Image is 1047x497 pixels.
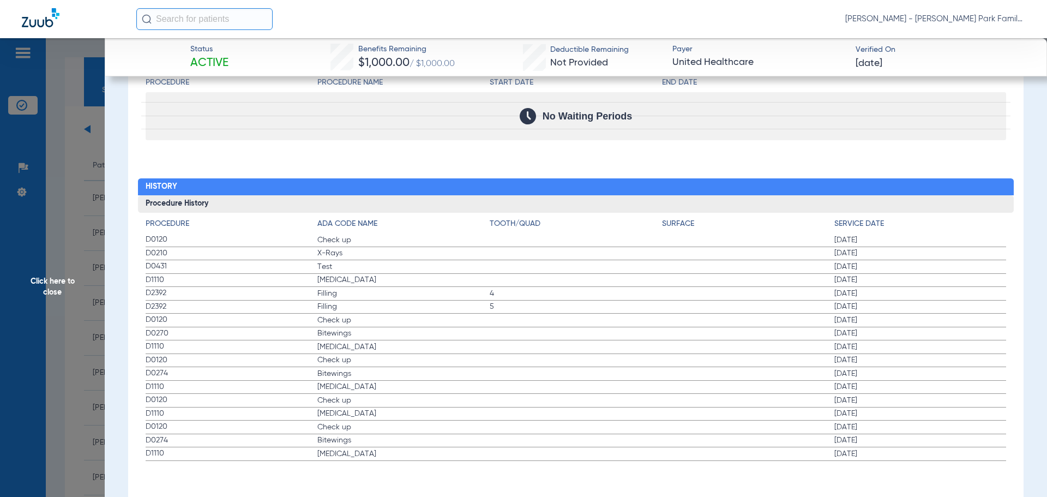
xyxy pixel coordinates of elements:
[146,368,318,379] span: D0274
[138,195,1014,213] h3: Procedure History
[317,261,490,272] span: Test
[317,381,490,392] span: [MEDICAL_DATA]
[834,368,1007,379] span: [DATE]
[834,261,1007,272] span: [DATE]
[146,435,318,446] span: D0274
[410,59,455,68] span: / $1,000.00
[190,56,228,71] span: Active
[662,218,834,230] h4: Surface
[490,218,662,230] h4: Tooth/Quad
[317,248,490,259] span: X-Rays
[317,235,490,245] span: Check up
[317,435,490,446] span: Bitewings
[146,301,318,313] span: D2392
[146,381,318,393] span: D1110
[317,315,490,326] span: Check up
[834,235,1007,245] span: [DATE]
[136,8,273,30] input: Search for patients
[146,77,318,92] app-breakdown-title: Procedure
[834,218,1007,233] app-breakdown-title: Service Date
[834,288,1007,299] span: [DATE]
[142,14,152,24] img: Search Icon
[834,435,1007,446] span: [DATE]
[146,274,318,286] span: D1110
[146,355,318,366] span: D0120
[146,314,318,326] span: D0120
[146,218,318,230] h4: Procedure
[490,77,662,88] h4: Start Date
[834,342,1007,352] span: [DATE]
[146,77,318,88] h4: Procedure
[317,328,490,339] span: Bitewings
[317,218,490,233] app-breakdown-title: ADA Code Name
[834,355,1007,366] span: [DATE]
[550,44,629,56] span: Deductible Remaining
[146,341,318,352] span: D1110
[490,77,662,92] app-breakdown-title: Start Date
[543,111,632,122] span: No Waiting Periods
[317,274,490,285] span: [MEDICAL_DATA]
[834,422,1007,433] span: [DATE]
[520,108,536,124] img: Calendar
[856,57,882,70] span: [DATE]
[317,218,490,230] h4: ADA Code Name
[834,248,1007,259] span: [DATE]
[834,274,1007,285] span: [DATE]
[146,218,318,233] app-breakdown-title: Procedure
[317,422,490,433] span: Check up
[146,248,318,259] span: D0210
[834,381,1007,392] span: [DATE]
[146,421,318,433] span: D0120
[490,288,662,299] span: 4
[550,58,608,68] span: Not Provided
[317,368,490,379] span: Bitewings
[317,288,490,299] span: Filling
[22,8,59,27] img: Zuub Logo
[834,328,1007,339] span: [DATE]
[845,14,1025,25] span: [PERSON_NAME] - [PERSON_NAME] Park Family Dentistry
[317,448,490,459] span: [MEDICAL_DATA]
[834,301,1007,312] span: [DATE]
[317,342,490,352] span: [MEDICAL_DATA]
[358,57,410,69] span: $1,000.00
[834,408,1007,419] span: [DATE]
[317,77,490,92] app-breakdown-title: Procedure Name
[146,328,318,339] span: D0270
[834,315,1007,326] span: [DATE]
[834,395,1007,406] span: [DATE]
[317,408,490,419] span: [MEDICAL_DATA]
[358,44,455,55] span: Benefits Remaining
[662,218,834,233] app-breakdown-title: Surface
[834,218,1007,230] h4: Service Date
[490,301,662,312] span: 5
[317,301,490,312] span: Filling
[146,288,318,299] span: D2392
[146,394,318,406] span: D0120
[138,178,1014,196] h2: History
[490,218,662,233] app-breakdown-title: Tooth/Quad
[834,448,1007,459] span: [DATE]
[190,44,228,55] span: Status
[662,77,1006,88] h4: End Date
[317,77,490,88] h4: Procedure Name
[672,56,846,69] span: United Healthcare
[146,408,318,420] span: D1110
[672,44,846,55] span: Payer
[146,261,318,272] span: D0431
[146,234,318,245] span: D0120
[317,395,490,406] span: Check up
[662,77,1006,92] app-breakdown-title: End Date
[146,448,318,459] span: D1110
[317,355,490,366] span: Check up
[856,44,1030,56] span: Verified On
